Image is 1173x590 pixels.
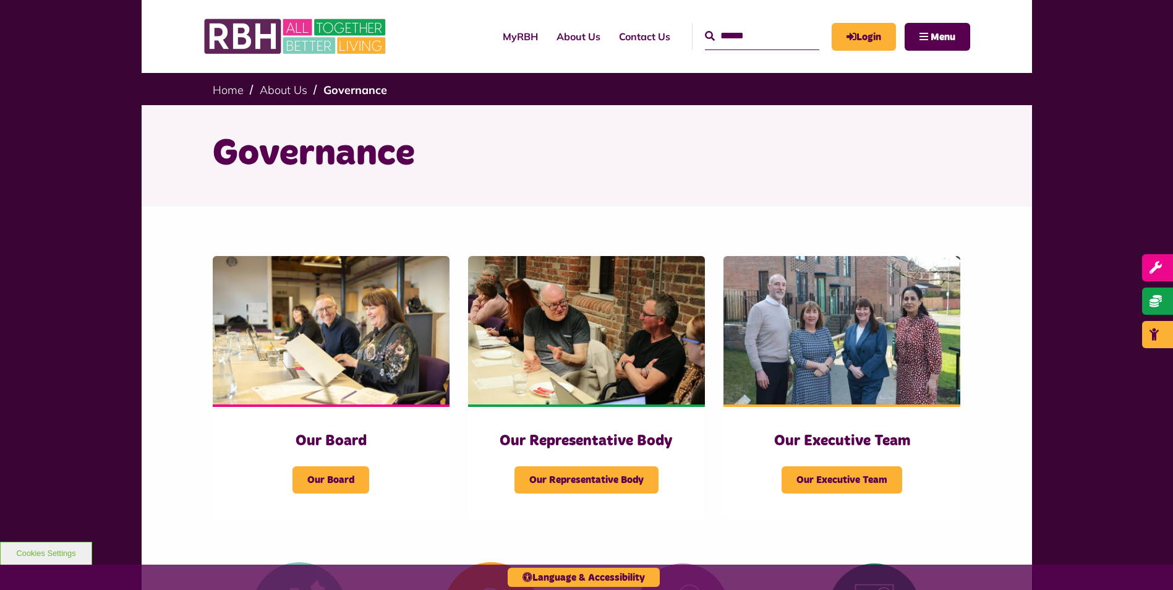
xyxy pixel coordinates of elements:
img: RBH [203,12,389,61]
span: Our Executive Team [782,466,902,494]
a: Home [213,83,244,97]
a: Governance [323,83,387,97]
h3: Our Representative Body [493,432,680,451]
span: Menu [931,32,955,42]
a: Our Executive Team Our Executive Team [723,256,960,518]
a: About Us [260,83,307,97]
img: Rep Body [468,256,705,404]
h3: Our Executive Team [748,432,936,451]
iframe: Netcall Web Assistant for live chat [1117,534,1173,590]
img: RBH Board 1 [213,256,450,404]
a: MyRBH [493,20,547,53]
span: Our Board [292,466,369,494]
a: Our Board Our Board [213,256,450,518]
a: About Us [547,20,610,53]
span: Our Representative Body [514,466,659,494]
a: MyRBH [832,23,896,51]
img: RBH Executive Team [723,256,960,404]
button: Navigation [905,23,970,51]
a: Our Representative Body Our Representative Body [468,256,705,518]
h3: Our Board [237,432,425,451]
h1: Governance [213,130,961,178]
a: Contact Us [610,20,680,53]
button: Language & Accessibility [508,568,660,587]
